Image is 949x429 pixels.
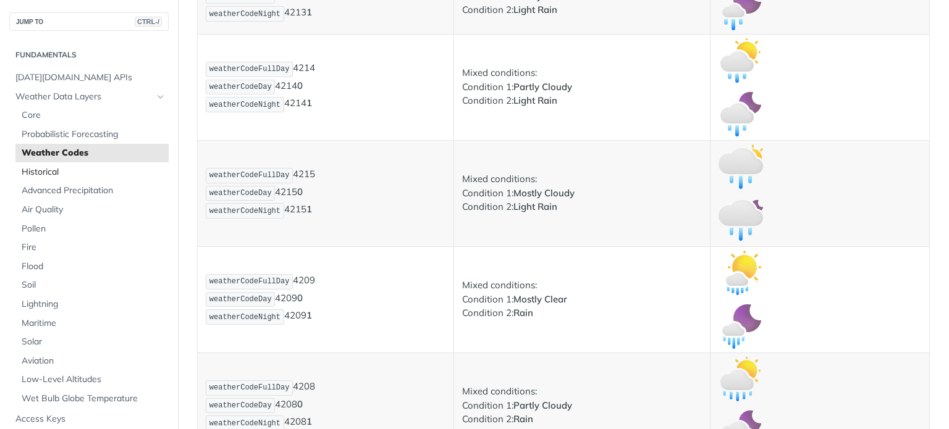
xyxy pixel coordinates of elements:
span: weatherCodeNight [209,101,280,109]
strong: Partly Cloudy [513,399,572,411]
strong: Light Rain [513,94,557,106]
span: weatherCodeFullDay [209,277,290,286]
a: Flood [15,257,169,276]
span: Lightning [22,298,166,310]
a: Solar [15,333,169,351]
span: Advanced Precipitation [22,185,166,197]
h2: Fundamentals [9,49,169,60]
span: Pollen [22,223,166,235]
p: 4215 4215 4215 [206,167,445,220]
span: weatherCodeFullDay [209,383,290,392]
a: Air Quality [15,201,169,219]
span: CTRL-/ [135,17,162,27]
p: Mixed conditions: Condition 1: Condition 2: [462,278,702,320]
a: Weather Data LayersHide subpages for Weather Data Layers [9,88,169,106]
p: 4209 4209 4209 [206,273,445,326]
span: Expand image [719,265,763,277]
span: Access Keys [15,413,166,425]
a: Access Keys [9,410,169,428]
a: Fire [15,238,169,257]
img: mostly_cloudy_light_rain_day [719,144,763,189]
span: Solar [22,336,166,348]
span: Air Quality [22,204,166,216]
strong: Mostly Cloudy [513,187,575,199]
strong: Light Rain [513,201,557,212]
strong: 1 [306,310,312,322]
span: Expand image [719,159,763,171]
span: Expand image [719,319,763,331]
span: Low-Level Altitudes [22,373,166,386]
span: [DATE][DOMAIN_NAME] APIs [15,72,166,84]
strong: Mostly Clear [513,293,567,305]
span: Weather Codes [22,147,166,159]
img: partly_cloudy_rain_day [719,357,763,401]
strong: 1 [306,204,312,215]
span: Weather Data Layers [15,91,153,103]
span: Maritime [22,317,166,330]
span: Fire [22,241,166,254]
a: Maritime [15,314,169,333]
span: weatherCodeDay [209,189,272,198]
span: weatherCodeFullDay [209,171,290,180]
img: mostly_clear_rain_night [719,304,763,349]
span: weatherCodeDay [209,295,272,304]
strong: 0 [297,292,303,304]
a: Aviation [15,352,169,370]
a: Weather Codes [15,144,169,162]
p: Mixed conditions: Condition 1: Condition 2: [462,66,702,108]
span: Wet Bulb Globe Temperature [22,393,166,405]
span: Soil [22,279,166,291]
span: Flood [22,260,166,273]
strong: Rain [513,307,533,319]
span: Expand image [719,107,763,119]
strong: 1 [306,416,312,428]
span: Expand image [719,372,763,383]
a: Wet Bulb Globe Temperature [15,389,169,408]
span: Historical [22,166,166,178]
strong: Light Rain [513,4,557,15]
img: mostly_cloudy_light_rain_night [719,198,763,243]
span: weatherCodeDay [209,83,272,91]
a: Lightning [15,295,169,314]
img: partly_cloudy_light_rain_night [719,92,763,136]
a: Advanced Precipitation [15,181,169,200]
a: Historical [15,163,169,181]
strong: 1 [306,98,312,109]
a: Pollen [15,220,169,238]
span: weatherCodeFullDay [209,65,290,73]
span: weatherCodeNight [209,419,280,428]
img: mostly_clear_rain_day [719,251,763,295]
p: Mixed conditions: Condition 1: Condition 2: [462,385,702,427]
span: weatherCodeNight [209,313,280,322]
a: Soil [15,276,169,294]
span: Expand image [719,213,763,225]
a: Low-Level Altitudes [15,370,169,389]
a: [DATE][DOMAIN_NAME] APIs [9,69,169,87]
span: Aviation [22,355,166,367]
strong: Partly Cloudy [513,81,572,93]
a: Probabilistic Forecasting [15,125,169,144]
span: Expand image [719,53,763,65]
strong: 1 [306,7,312,19]
button: Hide subpages for Weather Data Layers [156,92,166,102]
button: JUMP TOCTRL-/ [9,12,169,31]
span: weatherCodeNight [209,207,280,215]
strong: 0 [297,186,303,198]
a: Core [15,106,169,125]
span: Probabilistic Forecasting [22,128,166,141]
span: weatherCodeDay [209,401,272,410]
img: partly_cloudy_light_rain_day [719,38,763,83]
span: Expand image [719,1,763,12]
p: Mixed conditions: Condition 1: Condition 2: [462,172,702,214]
strong: 0 [297,80,303,91]
span: Core [22,109,166,122]
strong: Rain [513,413,533,425]
p: 4214 4214 4214 [206,60,445,114]
strong: 0 [297,398,303,410]
span: weatherCodeNight [209,10,280,19]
